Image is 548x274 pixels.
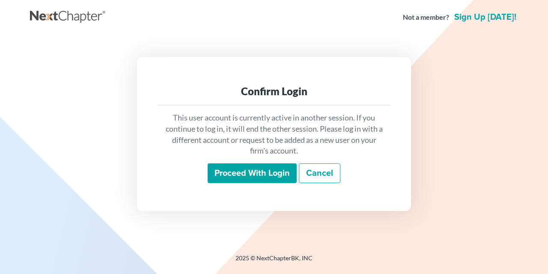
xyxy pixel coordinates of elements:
a: Cancel [299,163,340,183]
div: 2025 © NextChapterBK, INC [30,254,518,269]
p: This user account is currently active in another session. If you continue to log in, it will end ... [164,112,384,157]
div: Confirm Login [164,84,384,98]
a: Sign up [DATE]! [453,13,518,21]
input: Proceed with login [208,163,297,183]
strong: Not a member? [403,12,449,22]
